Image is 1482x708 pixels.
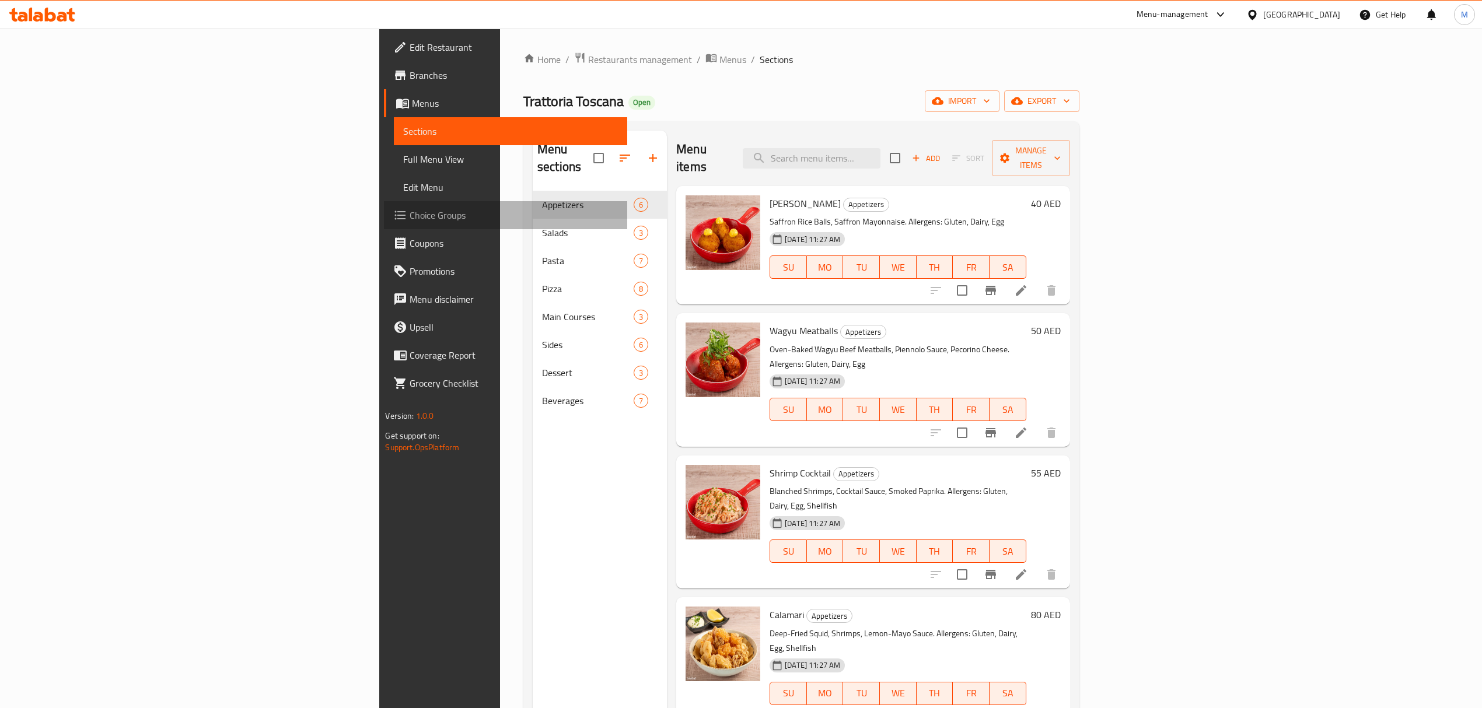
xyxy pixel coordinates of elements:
[957,259,985,276] span: FR
[384,285,627,313] a: Menu disclaimer
[1037,419,1065,447] button: delete
[957,543,985,560] span: FR
[533,275,667,303] div: Pizza8
[634,227,648,239] span: 3
[812,401,839,418] span: MO
[843,539,880,563] button: TU
[880,682,917,705] button: WE
[921,685,949,702] span: TH
[676,141,728,176] h2: Menu items
[533,331,667,359] div: Sides6
[634,310,648,324] div: items
[775,401,802,418] span: SU
[634,255,648,267] span: 7
[588,52,692,66] span: Restaurants management
[697,52,701,66] li: /
[533,359,667,387] div: Dessert3
[807,682,844,705] button: MO
[780,234,845,245] span: [DATE] 11:27 AM
[950,278,974,303] span: Select to update
[634,367,648,378] span: 3
[1031,323,1061,339] h6: 50 AED
[1031,195,1061,212] h6: 40 AED
[403,124,617,138] span: Sections
[385,428,439,443] span: Get support on:
[917,398,953,421] button: TH
[990,255,1026,279] button: SA
[384,201,627,229] a: Choice Groups
[1137,8,1208,22] div: Menu-management
[917,255,953,279] button: TH
[841,325,886,339] span: Appetizers
[885,685,912,702] span: WE
[843,398,880,421] button: TU
[533,191,667,219] div: Appetizers6
[760,52,793,66] span: Sections
[385,440,459,455] a: Support.OpsPlatform
[634,366,648,380] div: items
[542,394,634,408] span: Beverages
[574,52,692,67] a: Restaurants management
[953,398,990,421] button: FR
[410,208,617,222] span: Choice Groups
[770,215,1026,229] p: Saffron Rice Balls, Saffron Mayonnaise. Allergens: Gluten, Dairy, Egg
[977,560,1005,588] button: Branch-specific-item
[542,338,634,352] span: Sides
[1461,8,1468,21] span: M
[807,609,852,623] span: Appetizers
[775,685,802,702] span: SU
[611,144,639,172] span: Sort sections
[1014,567,1028,581] a: Edit menu item
[705,52,746,67] a: Menus
[384,369,627,397] a: Grocery Checklist
[410,68,617,82] span: Branches
[634,226,648,240] div: items
[1013,94,1070,108] span: export
[533,219,667,247] div: Salads3
[1031,465,1061,481] h6: 55 AED
[639,144,667,172] button: Add section
[907,149,945,167] button: Add
[921,543,949,560] span: TH
[957,685,985,702] span: FR
[885,259,912,276] span: WE
[634,395,648,406] span: 7
[848,401,875,418] span: TU
[770,342,1026,371] p: Oven-Baked Wagyu Beef Meatballs, Piennolo Sauce, Pecorino Cheese. Allergens: Gluten, Dairy, Egg
[880,255,917,279] button: WE
[953,255,990,279] button: FR
[634,283,648,295] span: 8
[542,226,634,240] div: Salads
[634,198,648,212] div: items
[384,257,627,285] a: Promotions
[1031,607,1061,623] h6: 80 AED
[812,259,839,276] span: MO
[410,348,617,362] span: Coverage Report
[885,543,912,560] span: WE
[403,180,617,194] span: Edit Menu
[542,198,634,212] span: Appetizers
[412,96,617,110] span: Menus
[977,276,1005,304] button: Branch-specific-item
[780,518,845,529] span: [DATE] 11:27 AM
[634,199,648,211] span: 6
[807,398,844,421] button: MO
[628,96,655,110] div: Open
[542,282,634,296] div: Pizza
[542,366,634,380] span: Dessert
[586,146,611,170] span: Select all sections
[770,539,807,563] button: SU
[885,401,912,418] span: WE
[542,310,634,324] div: Main Courses
[780,376,845,387] span: [DATE] 11:27 AM
[1037,276,1065,304] button: delete
[990,398,1026,421] button: SA
[533,303,667,331] div: Main Courses3
[542,254,634,268] span: Pasta
[533,186,667,419] nav: Menu sections
[686,607,760,681] img: Calamari
[994,543,1022,560] span: SA
[907,149,945,167] span: Add item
